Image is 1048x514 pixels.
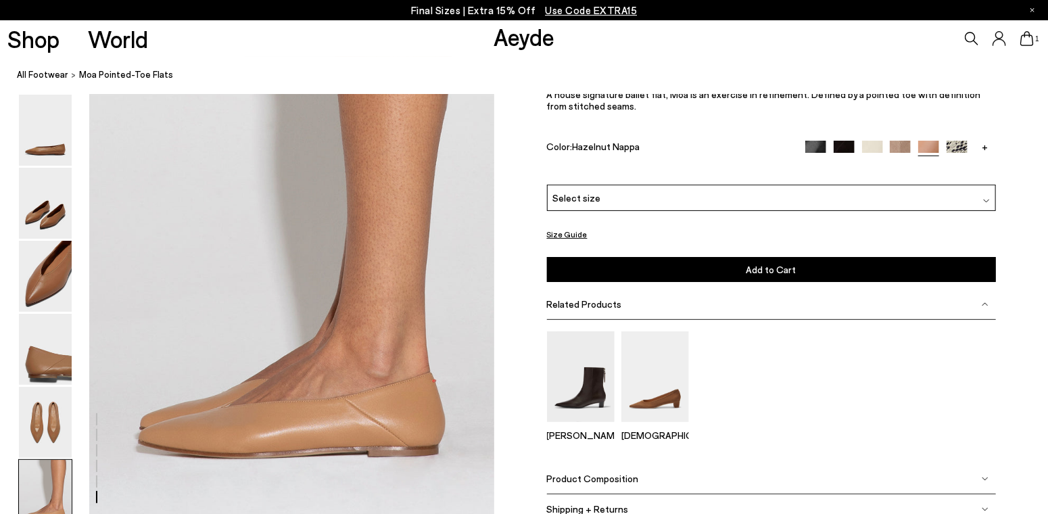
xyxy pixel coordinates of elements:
img: Moa Pointed-Toe Flats - Image 5 [19,387,72,458]
img: svg%3E [982,301,989,308]
div: Color: [547,140,791,156]
img: Moa Pointed-Toe Flats - Image 1 [19,95,72,166]
img: Judi Suede Pointed Pumps [621,331,689,421]
span: Moa Pointed-Toe Flats [79,68,173,82]
p: Final Sizes | Extra 15% Off [411,2,638,19]
a: All Footwear [17,68,68,82]
span: Product Composition [547,473,639,484]
a: Harriet Pointed Ankle Boots [PERSON_NAME] [547,413,615,441]
span: Select size [553,191,601,205]
p: [PERSON_NAME] [547,429,615,441]
a: + [975,140,996,152]
button: Add to Cart [547,257,996,282]
img: svg%3E [982,475,989,482]
span: A house signature ballet flat, Moa is an exercise in refinement. Defined by a pointed toe with de... [547,89,981,112]
p: [DEMOGRAPHIC_DATA] [621,429,689,441]
span: 1 [1034,35,1041,43]
span: Navigate to /collections/ss25-final-sizes [545,4,637,16]
a: Shop [7,27,59,51]
img: svg%3E [982,505,989,512]
span: Related Products [547,298,622,310]
a: Aeyde [494,22,554,51]
a: World [88,27,148,51]
img: Moa Pointed-Toe Flats - Image 3 [19,241,72,312]
img: Moa Pointed-Toe Flats - Image 4 [19,314,72,385]
img: Harriet Pointed Ankle Boots [547,331,615,421]
a: Judi Suede Pointed Pumps [DEMOGRAPHIC_DATA] [621,413,689,441]
img: svg%3E [983,197,990,204]
nav: breadcrumb [17,57,1048,94]
a: 1 [1020,31,1034,46]
button: Size Guide [547,226,588,243]
img: Moa Pointed-Toe Flats - Image 2 [19,168,72,239]
span: Add to Cart [746,264,796,275]
span: Hazelnut Nappa [573,140,640,151]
